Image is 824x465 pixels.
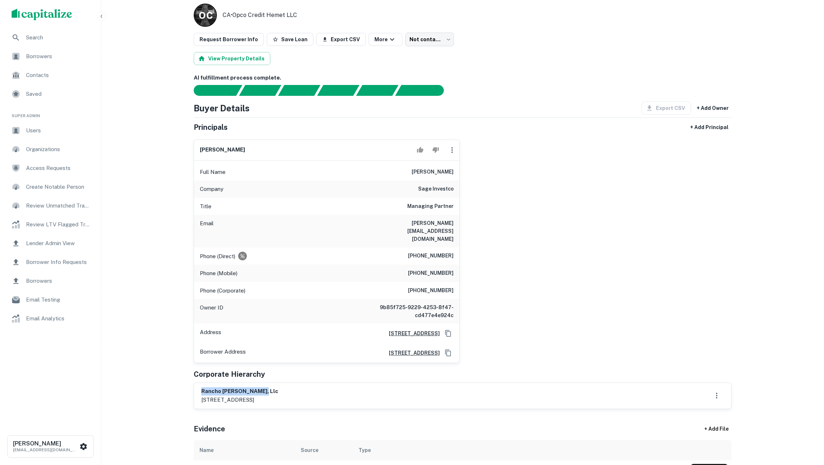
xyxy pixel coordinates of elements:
[26,126,91,135] span: Users
[200,347,246,358] p: Borrower Address
[200,303,223,319] p: Owner ID
[6,291,95,308] a: Email Testing
[383,349,440,357] a: [STREET_ADDRESS]
[6,310,95,327] a: Email Analytics
[200,252,235,261] p: Phone (Direct)
[194,423,225,434] h5: Evidence
[26,52,91,61] span: Borrowers
[201,396,278,404] p: [STREET_ADDRESS]
[26,258,91,266] span: Borrower Info Requests
[369,33,402,46] button: More
[26,33,91,42] span: Search
[200,328,221,339] p: Address
[6,272,95,290] a: Borrowers
[356,85,398,96] div: Principals found, still searching for contact information. This may take time...
[26,314,91,323] span: Email Analytics
[367,303,454,319] h6: 9b85f725-9229-4253-8f47-cd477e4e924c
[694,102,731,115] button: + Add Owner
[26,164,91,172] span: Access Requests
[194,52,270,65] button: View Property Details
[367,219,454,243] h6: [PERSON_NAME][EMAIL_ADDRESS][DOMAIN_NAME]
[408,269,454,278] h6: [PHONE_NUMBER]
[353,440,671,460] th: Type
[13,447,78,453] p: [EMAIL_ADDRESS][DOMAIN_NAME]
[232,12,297,18] a: Opco Credit Hemet LLC
[200,269,237,278] p: Phone (Mobile)
[407,202,454,211] h6: Managing Partner
[6,104,95,122] li: Super Admin
[278,85,320,96] div: Documents found, AI parsing details...
[223,11,297,20] p: CA •
[443,347,454,358] button: Copy Address
[199,8,212,22] p: O C
[412,168,454,176] h6: [PERSON_NAME]
[26,183,91,191] span: Create Notable Person
[26,90,91,98] span: Saved
[194,102,250,115] h4: Buyer Details
[194,122,228,133] h5: Principals
[7,435,94,458] button: [PERSON_NAME][EMAIL_ADDRESS][DOMAIN_NAME]
[200,202,211,211] p: Title
[6,178,95,196] a: Create Notable Person
[301,446,318,455] div: Source
[295,440,353,460] th: Source
[443,328,454,339] button: Copy Address
[418,185,454,193] h6: sage investco
[687,121,731,134] button: + Add Principal
[359,446,371,455] div: Type
[26,71,91,80] span: Contacts
[267,33,313,46] button: Save Loan
[194,369,265,380] h5: Corporate Hierarchy
[194,74,731,82] h6: AI fulfillment process complete.
[6,197,95,214] a: Review Unmatched Transactions
[316,33,366,46] button: Export CSV
[429,143,442,157] button: Reject
[194,440,295,460] th: Name
[6,85,95,103] a: Saved
[414,143,426,157] button: Accept
[200,168,226,176] p: Full Name
[383,329,440,337] a: [STREET_ADDRESS]
[199,446,214,455] div: Name
[6,235,95,252] div: Lender Admin View
[6,141,95,158] a: Organizations
[6,216,95,233] a: Review LTV Flagged Transactions
[6,48,95,65] a: Borrowers
[788,407,824,442] iframe: Chat Widget
[239,85,281,96] div: Your request is received and processing...
[317,85,359,96] div: Principals found, AI now looking for contact information...
[6,67,95,84] a: Contacts
[200,219,214,243] p: Email
[6,253,95,271] div: Borrower Info Requests
[200,146,245,154] h6: [PERSON_NAME]
[6,122,95,139] a: Users
[201,387,278,396] h6: rancho [PERSON_NAME], llc
[408,286,454,295] h6: [PHONE_NUMBER]
[194,33,264,46] button: Request Borrower Info
[26,277,91,285] span: Borrowers
[200,185,223,193] p: Company
[26,201,91,210] span: Review Unmatched Transactions
[13,441,78,447] h6: [PERSON_NAME]
[238,252,247,260] div: Requests to not be contacted at this number
[26,239,91,248] span: Lender Admin View
[26,145,91,154] span: Organizations
[6,29,95,46] a: Search
[12,9,72,20] img: capitalize-logo.png
[6,159,95,177] a: Access Requests
[691,423,742,436] div: + Add File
